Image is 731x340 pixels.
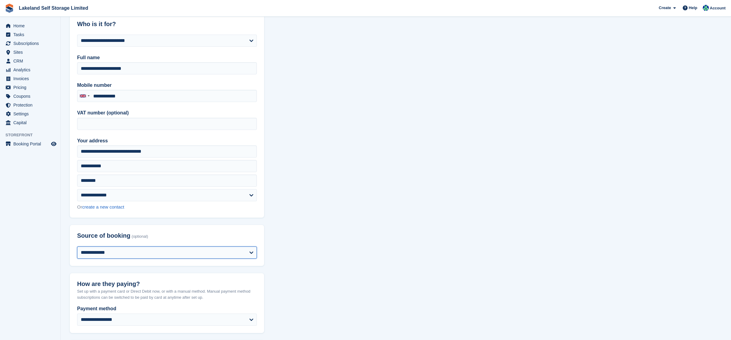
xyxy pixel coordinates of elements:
[13,39,50,48] span: Subscriptions
[77,137,257,144] label: Your address
[703,5,709,11] img: Steve Aynsley
[3,140,57,148] a: menu
[77,305,257,312] label: Payment method
[77,54,257,61] label: Full name
[3,57,57,65] a: menu
[16,3,91,13] a: Lakeland Self Storage Limited
[13,118,50,127] span: Capital
[77,288,257,300] p: Set up with a payment card or Direct Debit now, or with a manual method. Manual payment method su...
[13,30,50,39] span: Tasks
[3,48,57,56] a: menu
[13,83,50,92] span: Pricing
[82,204,124,209] a: create a new contact
[710,5,726,11] span: Account
[77,232,131,239] span: Source of booking
[132,234,148,239] span: (optional)
[77,109,257,117] label: VAT number (optional)
[3,30,57,39] a: menu
[3,22,57,30] a: menu
[77,82,257,89] label: Mobile number
[3,66,57,74] a: menu
[77,21,257,28] h2: Who is it for?
[13,92,50,100] span: Coupons
[77,90,91,102] div: United Kingdom: +44
[5,4,14,13] img: stora-icon-8386f47178a22dfd0bd8f6a31ec36ba5ce8667c1dd55bd0f319d3a0aa187defe.svg
[3,83,57,92] a: menu
[77,280,257,287] h2: How are they paying?
[13,66,50,74] span: Analytics
[5,132,60,138] span: Storefront
[13,110,50,118] span: Settings
[659,5,671,11] span: Create
[13,101,50,109] span: Protection
[689,5,697,11] span: Help
[50,140,57,148] a: Preview store
[13,74,50,83] span: Invoices
[3,110,57,118] a: menu
[3,39,57,48] a: menu
[3,101,57,109] a: menu
[3,92,57,100] a: menu
[13,57,50,65] span: CRM
[3,118,57,127] a: menu
[13,48,50,56] span: Sites
[77,204,257,211] div: Or
[3,74,57,83] a: menu
[13,140,50,148] span: Booking Portal
[13,22,50,30] span: Home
